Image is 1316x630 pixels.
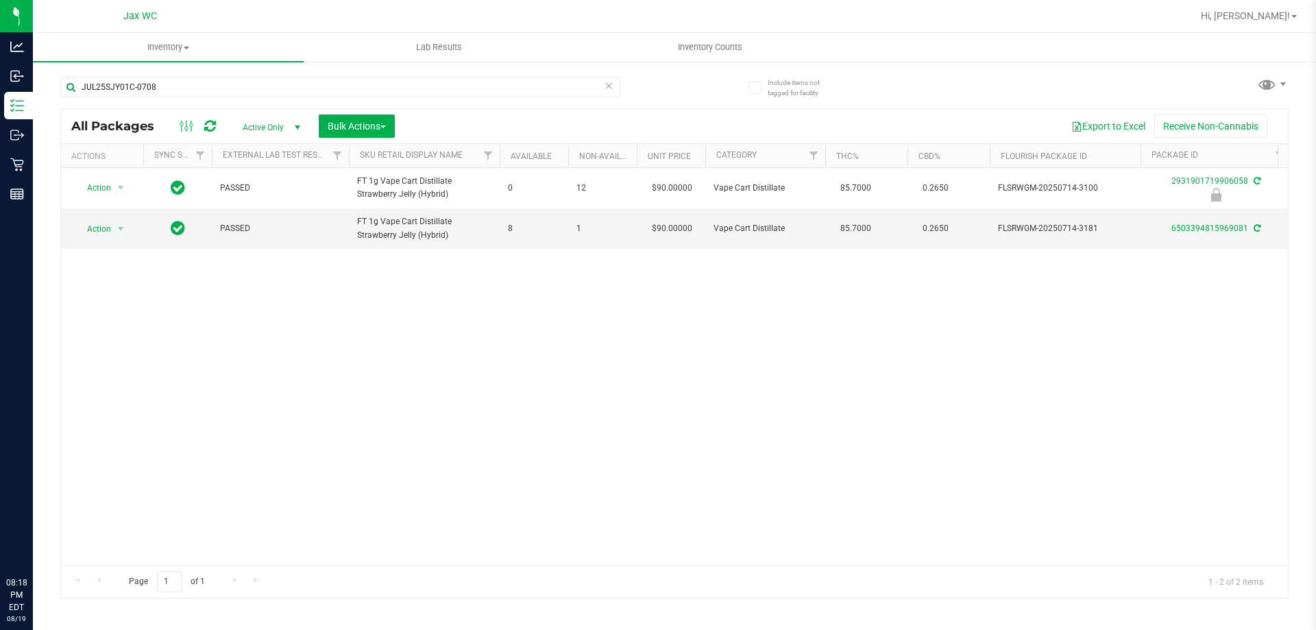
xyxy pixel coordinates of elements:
[10,99,24,112] inline-svg: Inventory
[1252,176,1260,186] span: Sync from Compliance System
[75,219,112,239] span: Action
[1197,571,1274,592] span: 1 - 2 of 2 items
[220,222,341,235] span: PASSED
[117,571,216,592] span: Page of 1
[511,152,552,161] a: Available
[716,150,757,160] a: Category
[357,215,491,241] span: FT 1g Vape Cart Distillate Strawberry Jelly (Hybrid)
[33,41,304,53] span: Inventory
[33,33,304,62] a: Inventory
[768,77,836,98] span: Include items not tagged for facility
[71,119,168,134] span: All Packages
[916,219,955,239] span: 0.2650
[1201,10,1290,21] span: Hi, [PERSON_NAME]!
[604,77,613,95] span: Clear
[157,571,182,592] input: 1
[579,152,640,161] a: Non-Available
[75,178,112,197] span: Action
[659,41,761,53] span: Inventory Counts
[112,178,130,197] span: select
[833,219,878,239] span: 85.7000
[916,178,955,198] span: 0.2650
[60,77,620,97] input: Search Package ID, Item Name, SKU, Lot or Part Number...
[1171,223,1248,233] a: 6503394815969081
[648,152,691,161] a: Unit Price
[10,187,24,201] inline-svg: Reports
[123,10,157,22] span: Jax WC
[6,577,27,614] p: 08:18 PM EDT
[112,219,130,239] span: select
[1154,114,1267,138] button: Receive Non-Cannabis
[1151,150,1198,160] a: Package ID
[171,219,185,238] span: In Sync
[154,150,207,160] a: Sync Status
[1269,144,1291,167] a: Filter
[998,182,1132,195] span: FLSRWGM-20250714-3100
[10,40,24,53] inline-svg: Analytics
[171,178,185,197] span: In Sync
[10,69,24,83] inline-svg: Inbound
[576,222,629,235] span: 1
[1252,223,1260,233] span: Sync from Compliance System
[357,175,491,201] span: FT 1g Vape Cart Distillate Strawberry Jelly (Hybrid)
[1138,188,1293,202] div: Newly Received
[1062,114,1154,138] button: Export to Excel
[833,178,878,198] span: 85.7000
[398,41,480,53] span: Lab Results
[803,144,825,167] a: Filter
[220,182,341,195] span: PASSED
[645,178,699,198] span: $90.00000
[328,121,386,132] span: Bulk Actions
[189,144,212,167] a: Filter
[71,152,138,161] div: Actions
[1001,152,1087,161] a: Flourish Package ID
[918,152,940,161] a: CBD%
[319,114,395,138] button: Bulk Actions
[576,182,629,195] span: 12
[508,222,560,235] span: 8
[360,150,463,160] a: Sku Retail Display Name
[714,222,817,235] span: Vape Cart Distillate
[10,158,24,171] inline-svg: Retail
[574,33,845,62] a: Inventory Counts
[10,128,24,142] inline-svg: Outbound
[508,182,560,195] span: 0
[836,152,859,161] a: THC%
[304,33,574,62] a: Lab Results
[223,150,330,160] a: External Lab Test Result
[477,144,500,167] a: Filter
[645,219,699,239] span: $90.00000
[6,614,27,624] p: 08/19
[14,520,55,561] iframe: Resource center
[714,182,817,195] span: Vape Cart Distillate
[998,222,1132,235] span: FLSRWGM-20250714-3181
[326,144,349,167] a: Filter
[1171,176,1248,186] a: 2931901719906058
